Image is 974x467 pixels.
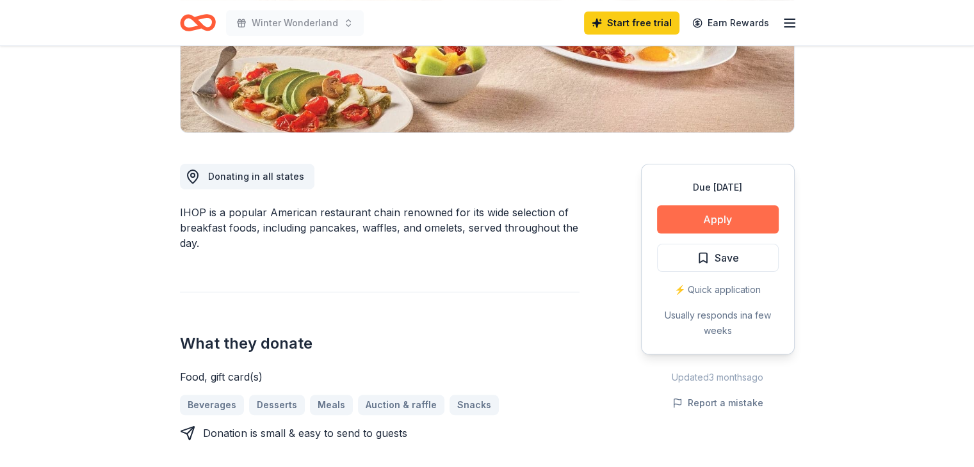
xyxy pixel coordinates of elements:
[180,333,580,354] h2: What they donate
[641,370,795,385] div: Updated 3 months ago
[180,205,580,251] div: IHOP is a popular American restaurant chain renowned for its wide selection of breakfast foods, i...
[657,282,779,297] div: ⚡️ Quick application
[672,395,763,411] button: Report a mistake
[685,12,777,35] a: Earn Rewards
[715,249,739,266] span: Save
[657,205,779,233] button: Apply
[657,244,779,272] button: Save
[358,395,444,415] a: Auction & raffle
[180,8,216,38] a: Home
[252,15,338,31] span: Winter Wonderland
[657,180,779,195] div: Due [DATE]
[208,171,304,182] span: Donating in all states
[249,395,305,415] a: Desserts
[180,369,580,384] div: Food, gift card(s)
[450,395,499,415] a: Snacks
[657,308,779,338] div: Usually responds in a few weeks
[226,10,364,36] button: Winter Wonderland
[584,12,679,35] a: Start free trial
[203,425,407,441] div: Donation is small & easy to send to guests
[310,395,353,415] a: Meals
[180,395,244,415] a: Beverages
